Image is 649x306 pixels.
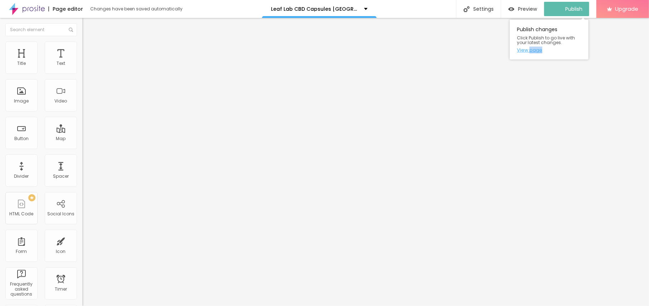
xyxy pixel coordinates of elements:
[518,6,537,12] span: Preview
[271,6,359,11] p: Leaf Lab CBD Capsules [GEOGRAPHIC_DATA] & [GEOGRAPHIC_DATA]
[16,249,27,254] div: Form
[501,2,544,16] button: Preview
[10,211,34,216] div: HTML Code
[69,28,73,32] img: Icone
[56,136,66,141] div: Map
[615,6,638,12] span: Upgrade
[508,6,514,12] img: view-1.svg
[47,211,74,216] div: Social Icons
[48,6,83,11] div: Page editor
[56,249,66,254] div: Icon
[57,61,65,66] div: Text
[7,282,35,297] div: Frequently asked questions
[517,48,581,52] a: View page
[53,174,69,179] div: Spacer
[82,18,649,306] iframe: Editor
[55,99,67,104] div: Video
[14,99,29,104] div: Image
[90,7,183,11] div: Changes have been saved automatically
[14,136,29,141] div: Button
[544,2,589,16] button: Publish
[14,174,29,179] div: Divider
[5,23,77,36] input: Search element
[464,6,470,12] img: Icone
[17,61,26,66] div: Title
[517,35,581,45] span: Click Publish to go live with your latest changes.
[565,6,582,12] span: Publish
[55,287,67,292] div: Timer
[510,20,589,59] div: Publish changes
